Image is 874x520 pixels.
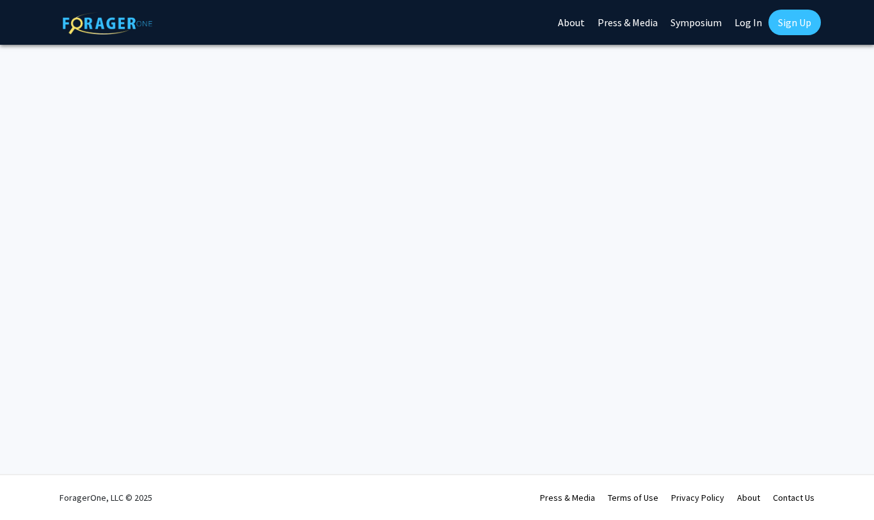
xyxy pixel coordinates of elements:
[768,10,821,35] a: Sign Up
[608,492,658,503] a: Terms of Use
[540,492,595,503] a: Press & Media
[60,475,152,520] div: ForagerOne, LLC © 2025
[63,12,152,35] img: ForagerOne Logo
[773,492,814,503] a: Contact Us
[671,492,724,503] a: Privacy Policy
[737,492,760,503] a: About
